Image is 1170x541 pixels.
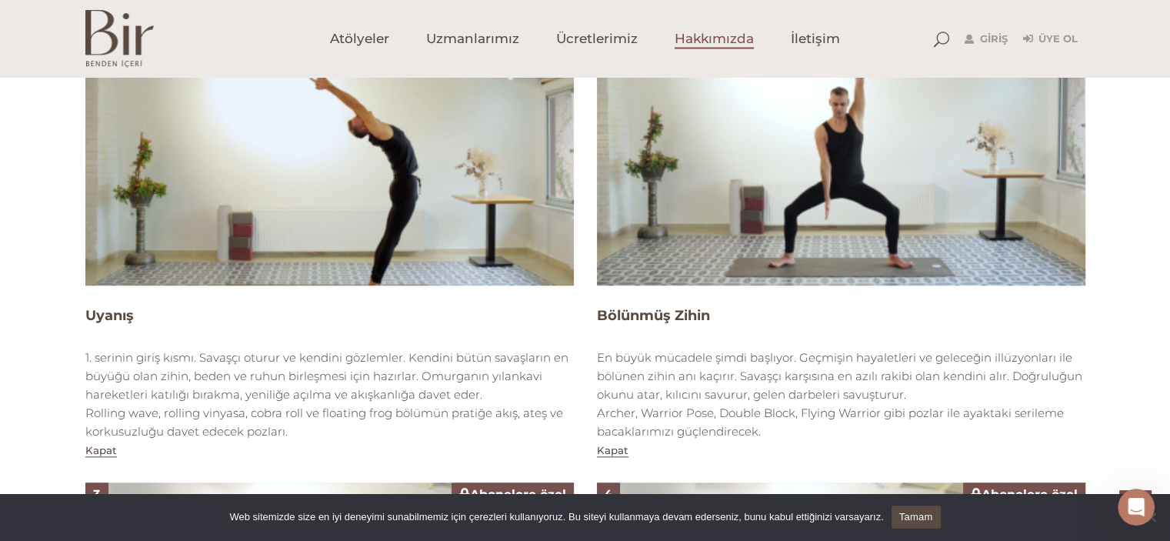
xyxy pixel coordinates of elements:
button: Kapat [597,444,628,457]
button: Kapat [85,444,117,457]
a: Üye Ol [1023,30,1078,48]
span: Hakkımızda [675,30,754,48]
p: 1. serinin giriş kısmı. Savaşçı oturur ve kendini gözlemler. Kendini bütün savaşların en büyüğü o... [85,349,574,404]
div: Rolling wave, rolling vinyasa, cobra roll ve floating frog bölümün pratiğe akış, ateş ve korkusuz... [85,341,574,441]
span: Abonelere özel [971,487,1078,502]
iframe: Intercom live chat [1118,489,1155,526]
span: Uzmanlarımız [426,30,519,48]
h4: Bölünmüş Zihin [597,306,1085,326]
span: Atölyeler [330,30,389,48]
h4: Uyanış [85,306,574,326]
p: En büyük mücadele şimdi başlıyor. Geçmişin hayaletleri ve geleceğin illüzyonları ile bölünen zihi... [597,349,1085,404]
span: Ücretlerimiz [556,30,638,48]
div: Archer, Warrior Pose, Double Block, Flying Warrior gibi pozlar ile ayaktaki serileme bacaklarımız... [597,341,1085,441]
span: İletişim [791,30,840,48]
span: 3 [93,487,100,502]
a: Giriş [965,30,1008,48]
span: Abonelere özel [459,487,566,502]
span: 4 [604,487,612,502]
a: Tamam [892,506,941,529]
span: Web sitemizde size en iyi deneyimi sunabilmemiz için çerezleri kullanıyoruz. Bu siteyi kullanmaya... [229,509,883,525]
